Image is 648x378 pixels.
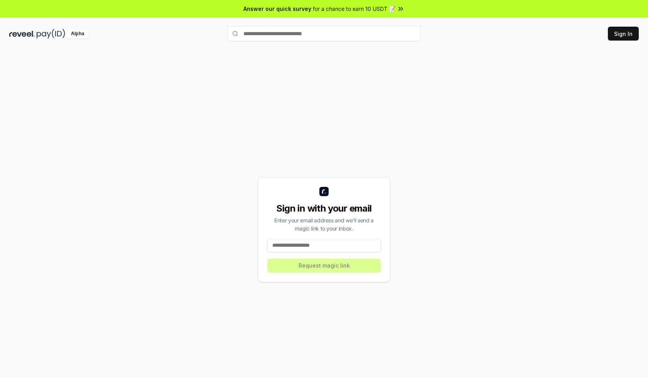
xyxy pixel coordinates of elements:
[608,27,639,41] button: Sign In
[37,29,65,39] img: pay_id
[267,202,381,215] div: Sign in with your email
[319,187,329,196] img: logo_small
[67,29,88,39] div: Alpha
[243,5,311,13] span: Answer our quick survey
[267,216,381,232] div: Enter your email address and we’ll send a magic link to your inbox.
[313,5,395,13] span: for a chance to earn 10 USDT 📝
[9,29,35,39] img: reveel_dark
